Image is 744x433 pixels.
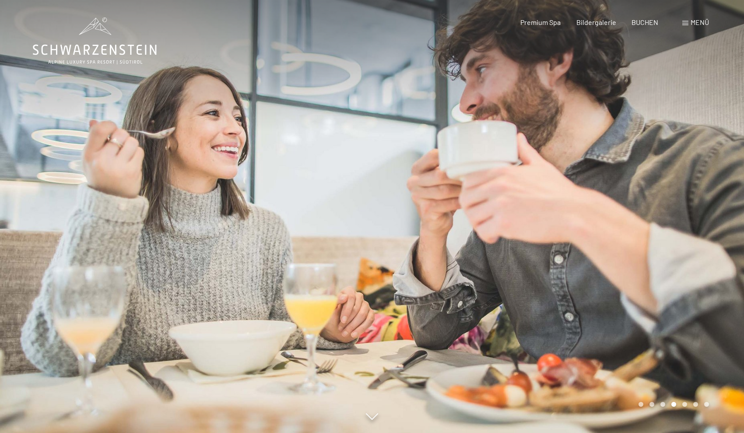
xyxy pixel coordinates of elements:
div: Carousel Page 5 [682,402,687,407]
div: Carousel Page 4 (Current Slide) [671,402,676,407]
div: Carousel Page 7 [704,402,709,407]
div: Carousel Page 3 [660,402,665,407]
span: Menü [691,18,709,26]
a: Premium Spa [520,18,561,26]
div: Carousel Page 6 [693,402,698,407]
div: Carousel Page 2 [649,402,654,407]
a: Bildergalerie [576,18,616,26]
div: Carousel Page 1 [639,402,643,407]
a: BUCHEN [632,18,658,26]
div: Carousel Pagination [635,402,709,407]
